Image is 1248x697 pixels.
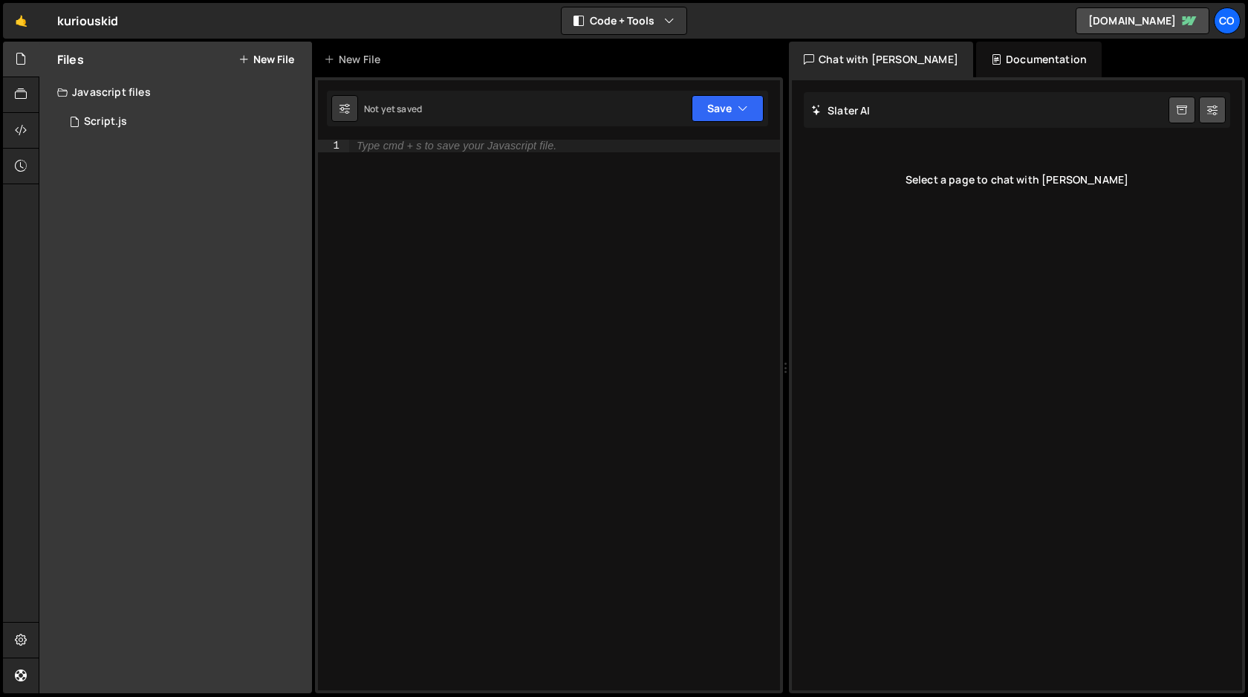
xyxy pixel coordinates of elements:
div: Chat with [PERSON_NAME] [789,42,973,77]
div: 16633/45317.js [57,107,312,137]
a: Co [1214,7,1241,34]
button: Save [692,95,764,122]
div: Javascript files [39,77,312,107]
div: New File [324,52,386,67]
button: New File [238,54,294,65]
a: [DOMAIN_NAME] [1076,7,1209,34]
div: Not yet saved [364,103,422,115]
div: 1 [318,140,349,152]
div: kuriouskid [57,12,119,30]
div: Script.js [84,115,127,129]
h2: Slater AI [811,103,871,117]
div: Documentation [976,42,1102,77]
h2: Files [57,51,84,68]
div: Select a page to chat with [PERSON_NAME] [804,150,1230,210]
button: Code + Tools [562,7,686,34]
a: 🤙 [3,3,39,39]
div: Type cmd + s to save your Javascript file. [357,140,556,152]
